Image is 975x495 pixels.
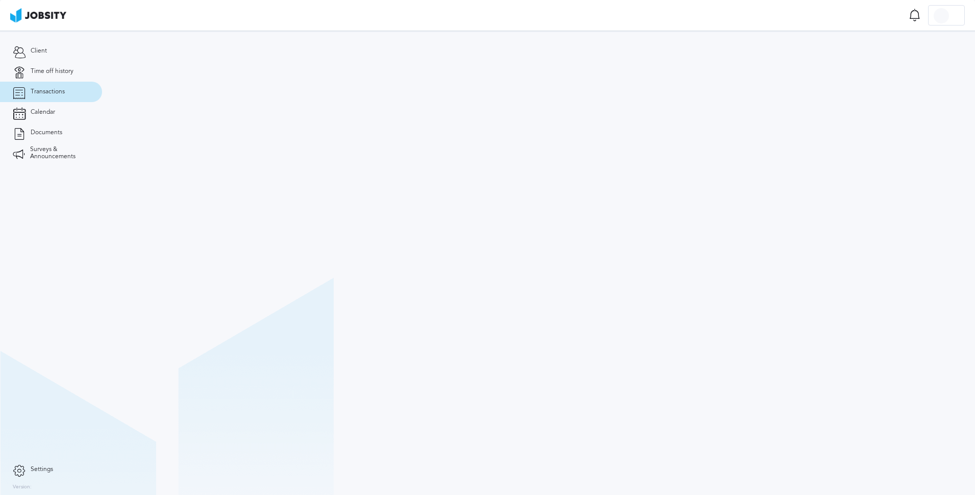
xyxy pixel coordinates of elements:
[13,484,32,490] label: Version:
[31,109,55,116] span: Calendar
[30,146,89,160] span: Surveys & Announcements
[31,129,62,136] span: Documents
[31,88,65,95] span: Transactions
[31,47,47,55] span: Client
[10,8,66,22] img: ab4bad089aa723f57921c736e9817d99.png
[31,466,53,473] span: Settings
[31,68,73,75] span: Time off history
